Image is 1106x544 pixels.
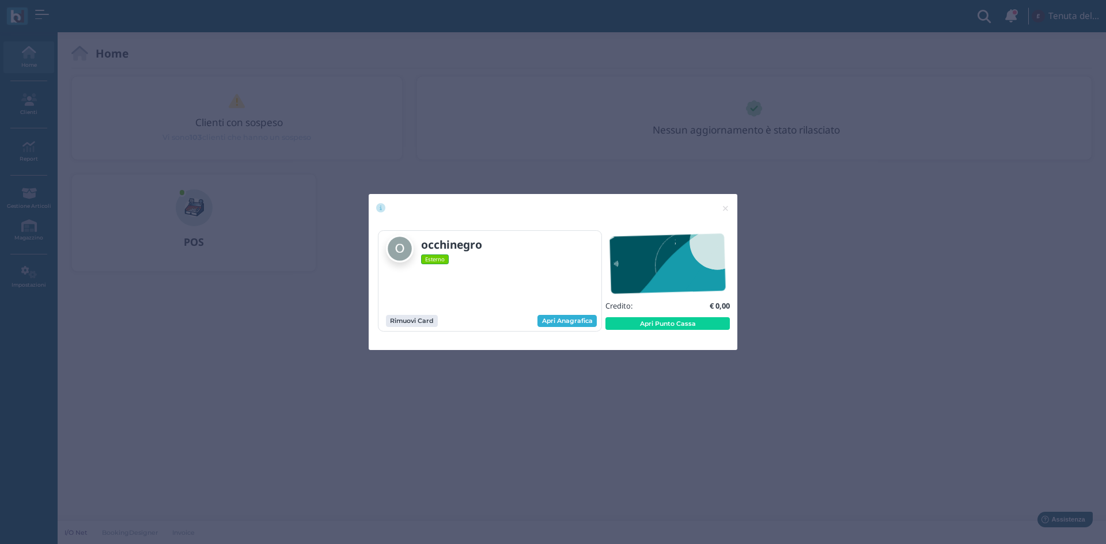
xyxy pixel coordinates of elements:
b: occhinegro [421,237,482,252]
img: occhinegro [386,235,414,263]
b: € 0,00 [710,300,730,311]
text: 047301727F1D95 [607,237,676,247]
button: Rimuovi Card [386,315,438,328]
a: occhinegro Esterno [386,235,517,264]
span: Esterno [421,254,449,264]
a: Apri Anagrafica [537,315,597,328]
span: × [721,201,730,216]
span: Assistenza [34,9,76,18]
h5: Credito: [605,302,632,310]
